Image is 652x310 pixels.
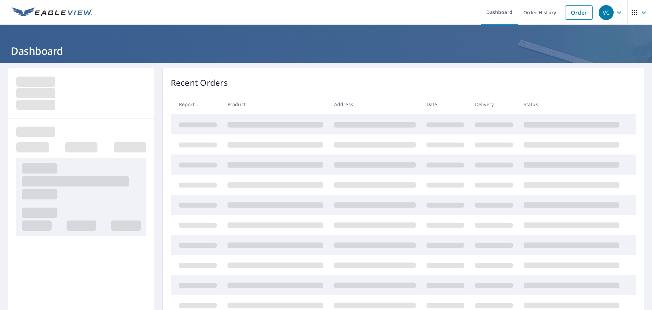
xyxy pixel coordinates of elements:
[518,94,625,114] th: Status
[565,5,593,20] a: Order
[171,94,222,114] th: Report #
[12,7,92,18] img: EV Logo
[421,94,470,114] th: Date
[329,94,421,114] th: Address
[171,77,228,89] p: Recent Orders
[222,94,329,114] th: Product
[599,5,614,20] div: VC
[8,44,644,58] h1: Dashboard
[470,94,518,114] th: Delivery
